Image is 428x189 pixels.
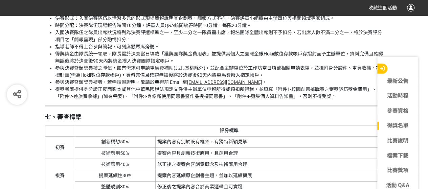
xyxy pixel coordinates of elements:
td: 提案內容具創新技術應用，且運用合理 [155,147,383,159]
a: 活動時程 [377,92,418,100]
a: 比賽說明 [377,137,418,145]
td: 技術應用50% [75,147,155,159]
a: 檔案下載 [377,151,418,160]
strong: 七、審查標準 [45,113,82,120]
li: 參與決賽暨頒獎典禮者，若需請假證明，敬請於典禮前 Email 至 。 [55,79,383,86]
td: 提案內容延續原企劃書主題，並加以延續擴展 [155,170,383,181]
td: 初賽 [45,136,75,159]
li: 決賽形式：入圍決賽隊伍以活潑多元的形式現場簡報說明其企劃案，簡報方式不拘，決賽評審小組將由主辦單位與相關領域專家組成。 [55,15,383,22]
td: 創新構想50% [75,136,155,147]
a: 得獎名單 [377,122,418,130]
li: 得獎者應提供身分證正反面影本或其他中華民國稅法規定文件供主辦單位申報所得或預扣所得稅，並填寫「附件1-校園創意挑戰賽之獲獎隊伍獎金費用」、「附件2-差旅費收據」(如有需要)、「附件3-肖像權使用... [55,86,383,100]
a: [EMAIL_ADDRESS][DOMAIN_NAME] [187,79,262,85]
span: 收藏這個活動 [368,5,397,10]
td: 技術應用40% [75,159,155,170]
li: 得獎獎金由隊長統一領取。隊長需於決賽當日填載「獲獎團隊獎金費用表」並提供其個人之臺灣企銀Hokii數位存款帳戶存摺封面予主辦單位，資料完備且確認無誤後將於決賽後90天內將獎金撥入決賽團隊指定帳戶。 [55,50,383,65]
li: 入圍決賽隊伍之隊員出席狀況將列為決賽評選標準之一，至少二分之一隊員需出席，報名團隊全體出席則不予扣分，若出席人數不滿二分之一，將於決賽評分項目之「簡報呈現」部分酌情扣分。 [55,29,383,43]
td: 提案內容有別於既有框架，有獨特新穎見解 [155,136,383,147]
li: 指導老師不得上台參與簡報，可列席觀眾席旁聽。 [55,43,383,50]
li: 時間分配：決賽隊伍現場報告時間10分鐘，評審人員Q&A統問統答時間10分鐘，每隊20分鐘。 [55,22,383,29]
td: 提案延續性30% [75,170,155,181]
a: 參賽資格 [377,107,418,115]
a: 比賽獎項 [377,166,418,174]
th: 評分標準 [75,125,383,136]
li: 參與決賽暨頒獎典禮之隊伍，如有需求可申請車馬費補助(北北基桃除外)，並配合主辦單位於工作坊當日填載相關申請表單，並檢附身分證件、車資收據、存摺封面(需為Hokii數位存款帳戶)，資料完備且確認無... [55,65,383,79]
td: 修正後之提案內容創意概念及技術應用合理 [155,159,383,170]
a: 最新公告 [377,77,418,85]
